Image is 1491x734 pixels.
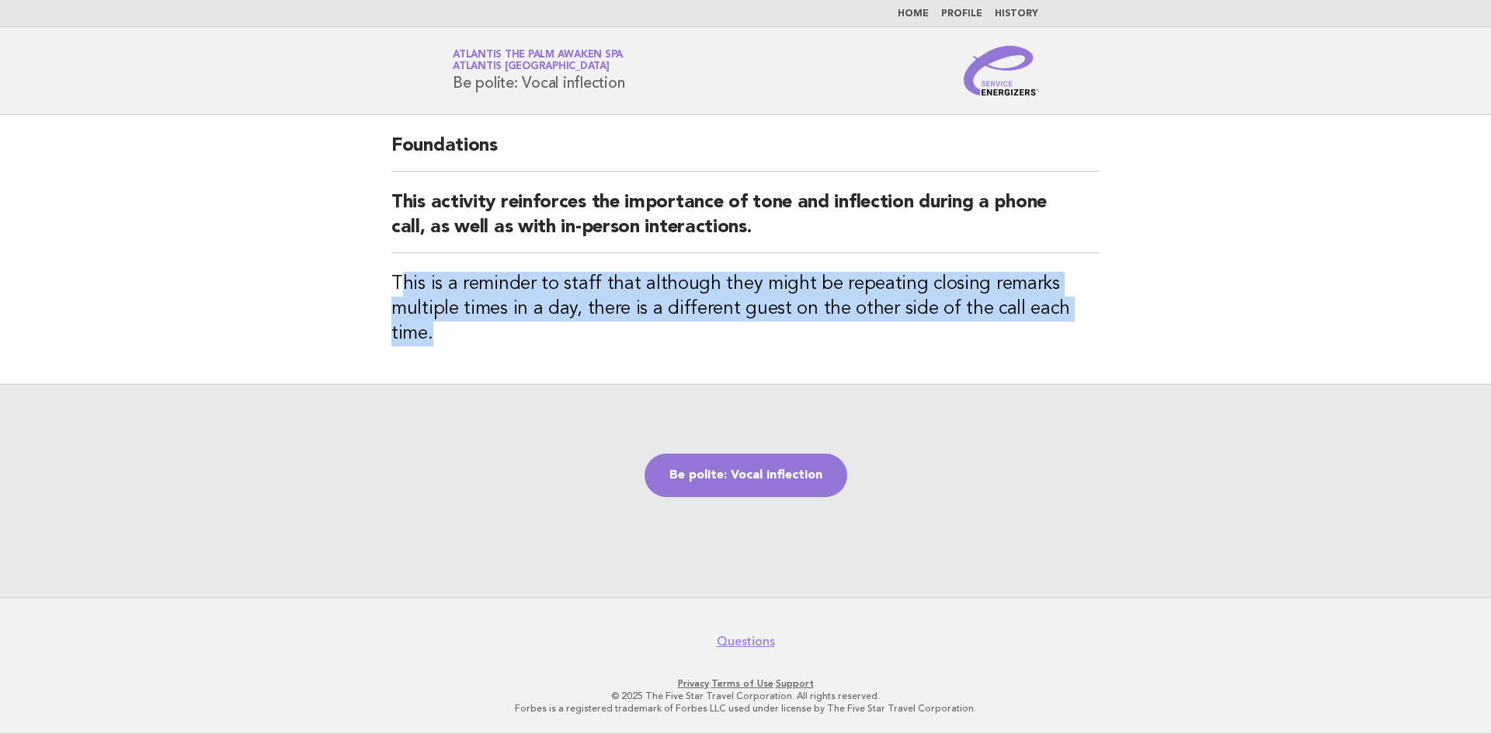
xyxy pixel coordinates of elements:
h2: Foundations [391,134,1100,172]
a: Profile [941,9,982,19]
span: Atlantis [GEOGRAPHIC_DATA] [453,62,610,72]
a: Be polite: Vocal inflection [645,454,847,497]
h1: Be polite: Vocal inflection [453,50,624,91]
img: Service Energizers [964,46,1038,96]
p: © 2025 The Five Star Travel Corporation. All rights reserved. [270,690,1221,702]
a: History [995,9,1038,19]
a: Support [776,678,814,689]
a: Questions [717,634,775,649]
p: · · [270,677,1221,690]
p: Forbes is a registered trademark of Forbes LLC used under license by The Five Star Travel Corpora... [270,702,1221,715]
a: Terms of Use [711,678,773,689]
h2: This activity reinforces the importance of tone and inflection during a phone call, as well as wi... [391,190,1100,253]
a: Atlantis The Palm Awaken SpaAtlantis [GEOGRAPHIC_DATA] [453,50,623,71]
a: Home [898,9,929,19]
h3: This is a reminder to staff that although they might be repeating closing remarks multiple times ... [391,272,1100,346]
a: Privacy [678,678,709,689]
